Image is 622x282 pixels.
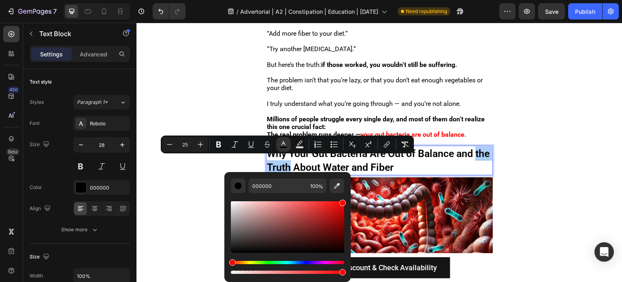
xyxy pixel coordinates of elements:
div: Align [30,203,52,214]
div: Undo/Redo [153,3,185,19]
button: Save [538,3,565,19]
div: Beta [6,149,19,155]
span: / [236,7,239,16]
div: Roboto [90,120,128,127]
p: 7 [53,6,57,16]
p: I truly understand what you’re going through — and you’re not alone. [130,69,356,84]
div: Size [30,252,51,263]
span: Need republishing [406,8,447,15]
span: “Add more fiber to your diet.” [130,7,211,15]
p: Settings [40,50,63,58]
div: Publish [575,7,595,16]
button: Paragraph 1* [73,95,130,110]
strong: if those worked, you wouldn’t still be suffering. [185,38,321,46]
span: Advertorial | A2 | Constipation | Education | [DATE] [240,7,378,16]
div: Font [30,120,40,127]
span: Paragraph 1* [77,99,108,106]
div: Text style [30,78,52,86]
span: Save [545,8,558,15]
span: “Try another [MEDICAL_DATA].” [130,22,219,30]
div: Width [30,272,43,280]
div: Show more [61,226,99,234]
div: Open Intercom Messenger [594,242,614,262]
p: Advanced [80,50,107,58]
input: E.g FFFFFF [249,179,307,193]
strong: your gut bacteria are out of balance. [224,108,330,116]
a: Apply Discount & Check Availability [172,235,314,256]
div: 450 [8,86,19,93]
div: Color [30,184,42,191]
span: % [318,182,323,191]
div: Size [30,139,51,150]
button: Publish [568,3,602,19]
button: Show more [30,222,130,237]
div: Editor contextual toolbar [161,136,414,153]
div: Rich Text Editor. Editing area: main [130,123,356,153]
strong: The real problem runs deeper — [130,108,224,116]
span: The problem isn’t that you’re lazy, or that you don’t eat enough vegetables or your diet. [130,54,346,69]
div: 000000 [90,184,128,192]
span: Why Your Gut Bacteria Are Out of Balance and the Truth About Water and Fiber [130,125,353,151]
p: Text Block [39,29,108,39]
p: Apply Discount & Check Availability [185,239,301,252]
div: Hue [231,261,344,264]
button: 7 [3,3,60,19]
strong: Millions of people struggle every single day, and most of them don’t realize this one crucial fact: [130,93,348,108]
span: But here’s the truth: [130,38,321,46]
div: Styles [30,99,44,106]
